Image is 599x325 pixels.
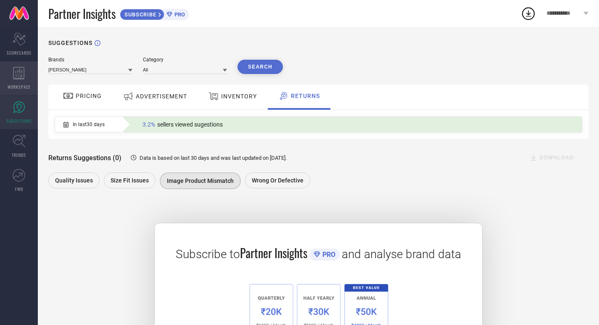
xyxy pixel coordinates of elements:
div: Category [143,57,227,63]
span: and analyse brand data [342,247,461,261]
a: SUBSCRIBEPRO [120,7,189,20]
span: Wrong or Defective [252,177,303,184]
span: RETURNS [291,92,320,99]
span: sellers viewed sugestions [157,121,223,128]
div: Open download list [521,6,536,21]
span: Size fit issues [111,177,149,184]
button: Search [237,60,283,74]
span: Partner Insights [240,244,307,262]
div: Percentage of sellers who have viewed suggestions for the current Insight Type [138,119,227,130]
span: 3.2% [142,121,155,128]
span: Partner Insights [48,5,116,22]
span: PRICING [76,92,102,99]
span: SUBSCRIBE [120,11,158,18]
span: SUGGESTIONS [6,118,32,124]
h1: SUGGESTIONS [48,40,92,46]
span: TRENDS [12,152,26,158]
span: INVENTORY [221,93,257,100]
span: In last 30 days [73,122,105,127]
div: Brands [48,57,132,63]
span: SCORECARDS [7,50,32,56]
span: ADVERTISEMENT [136,93,187,100]
span: Data is based on last 30 days and was last updated on [DATE] . [140,155,287,161]
span: Quality issues [55,177,93,184]
span: Image product mismatch [167,177,234,184]
span: PRO [320,251,335,259]
span: FWD [15,186,23,192]
span: WORKSPACE [8,84,31,90]
span: PRO [172,11,185,18]
span: Returns Suggestions (0) [48,154,121,162]
span: Subscribe to [176,247,240,261]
